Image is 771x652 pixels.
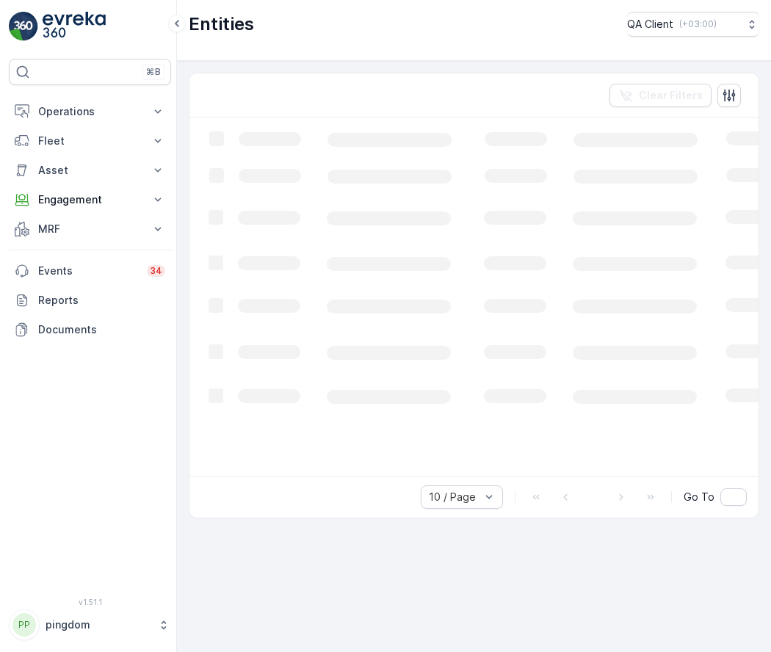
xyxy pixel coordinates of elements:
[9,598,171,606] span: v 1.51.1
[38,322,165,337] p: Documents
[9,214,171,244] button: MRF
[43,12,106,41] img: logo_light-DOdMpM7g.png
[679,18,717,30] p: ( +03:00 )
[9,126,171,156] button: Fleet
[38,192,142,207] p: Engagement
[46,617,151,632] p: pingdom
[9,315,171,344] a: Documents
[9,156,171,185] button: Asset
[9,12,38,41] img: logo
[150,265,162,277] p: 34
[189,12,254,36] p: Entities
[38,134,142,148] p: Fleet
[38,264,138,278] p: Events
[627,12,759,37] button: QA Client(+03:00)
[12,613,36,637] div: PP
[38,163,142,178] p: Asset
[38,104,142,119] p: Operations
[146,66,161,78] p: ⌘B
[38,293,165,308] p: Reports
[9,256,171,286] a: Events34
[9,97,171,126] button: Operations
[9,185,171,214] button: Engagement
[9,609,171,640] button: PPpingdom
[9,286,171,315] a: Reports
[684,490,714,504] span: Go To
[609,84,712,107] button: Clear Filters
[627,17,673,32] p: QA Client
[38,222,142,236] p: MRF
[639,88,703,103] p: Clear Filters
